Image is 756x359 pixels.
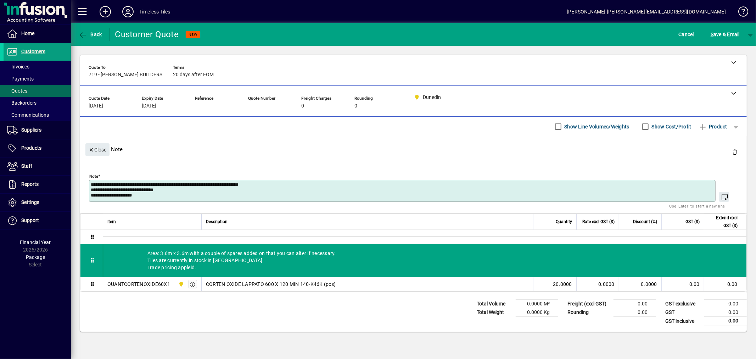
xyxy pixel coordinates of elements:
td: Total Weight [473,308,516,317]
td: 0.00 [614,300,656,308]
span: Backorders [7,100,37,106]
span: 0 [354,103,357,109]
label: Show Cost/Profit [650,123,691,130]
td: GST inclusive [662,317,704,326]
td: 0.00 [704,277,746,291]
label: Show Line Volumes/Weights [563,123,629,130]
a: Knowledge Base [733,1,747,24]
div: Customer Quote [115,29,179,40]
td: Total Volume [473,300,516,308]
div: QUANTCORTENOXIDE60X1 [107,281,170,288]
a: Settings [4,194,71,211]
span: Quantity [556,218,572,226]
span: Communications [7,112,49,118]
div: Area: 3.6m x 3.6m with a couple of spares added on that you can alter if necessary. Tiles are cur... [103,244,746,277]
td: GST exclusive [662,300,704,308]
span: Quotes [7,88,27,94]
a: Products [4,139,71,157]
a: Reports [4,176,71,193]
a: Backorders [4,97,71,109]
a: Support [4,212,71,230]
a: Home [4,25,71,43]
button: Close [85,143,110,156]
app-page-header-button: Delete [726,149,743,155]
button: Product [695,120,731,133]
span: Dunedin [177,280,185,288]
div: Note [80,136,747,162]
span: Back [78,32,102,37]
span: Invoices [7,64,29,70]
button: Profile [117,5,139,18]
button: Cancel [677,28,696,41]
app-page-header-button: Back [71,28,110,41]
td: 0.00 [704,308,747,317]
span: 0 [301,103,304,109]
a: Suppliers [4,121,71,139]
span: Description [206,218,228,226]
a: Quotes [4,85,71,97]
a: Invoices [4,61,71,73]
span: 20 days after EOM [173,72,214,78]
span: Suppliers [21,127,41,133]
button: Add [94,5,117,18]
span: Settings [21,199,39,205]
span: Rate excl GST ($) [582,218,615,226]
span: Support [21,217,39,223]
span: S [711,32,713,37]
span: Product [699,121,727,132]
span: Item [107,218,116,226]
span: Financial Year [20,239,51,245]
span: Extend excl GST ($) [709,214,738,230]
span: [DATE] [89,103,103,109]
button: Back [77,28,104,41]
span: CORTEN OXIDE LAPPATO 600 X 120 MIN 140-K46K (pcs) [206,281,336,288]
mat-hint: Use 'Enter' to start a new line [670,202,725,210]
span: - [195,103,196,109]
span: Cancel [679,29,694,40]
span: 719 - [PERSON_NAME] BUILDERS [89,72,162,78]
td: 0.0000 M³ [516,300,558,308]
td: 0.0000 [619,277,661,291]
span: GST ($) [685,218,700,226]
span: Close [88,144,107,156]
td: 0.0000 Kg [516,308,558,317]
span: Staff [21,163,32,169]
div: [PERSON_NAME] [PERSON_NAME][EMAIL_ADDRESS][DOMAIN_NAME] [567,6,726,17]
span: Discount (%) [633,218,657,226]
div: Timeless Tiles [139,6,170,17]
button: Save & Email [707,28,743,41]
td: 0.00 [704,317,747,326]
span: [DATE] [142,103,156,109]
app-page-header-button: Close [84,146,111,153]
td: Rounding [564,308,614,317]
span: Package [26,254,45,260]
span: ave & Email [711,29,740,40]
span: NEW [189,32,197,37]
span: - [248,103,250,109]
td: 0.00 [704,300,747,308]
td: 0.00 [661,277,704,291]
mat-label: Note [89,174,98,179]
span: Reports [21,181,39,187]
a: Staff [4,158,71,175]
span: Home [21,31,34,36]
div: 0.0000 [581,281,615,288]
a: Payments [4,73,71,85]
td: Freight (excl GST) [564,300,614,308]
span: Customers [21,49,45,54]
span: 20.0000 [553,281,572,288]
td: GST [662,308,704,317]
span: Payments [7,76,34,82]
button: Delete [726,143,743,160]
a: Communications [4,109,71,121]
td: 0.00 [614,308,656,317]
span: Products [21,145,41,151]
